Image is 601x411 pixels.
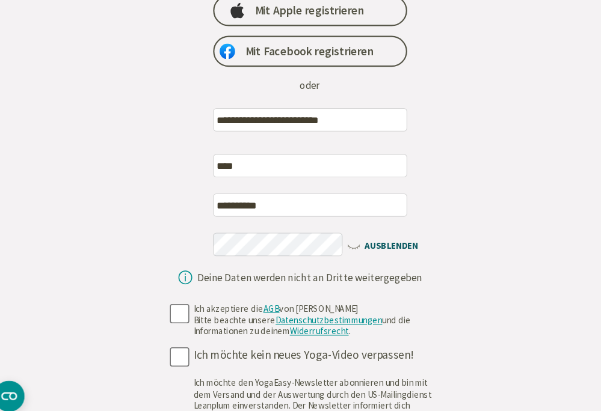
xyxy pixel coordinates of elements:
span: Mit Apple registrieren [250,25,351,39]
a: Mit Apple registrieren [211,17,391,46]
button: CMP-Widget öffnen [6,376,35,405]
span: Mit Facebook registrieren [241,62,360,77]
div: Ich akzeptiere die von [PERSON_NAME] Bitte beachte unsere und die Informationen zu deinem . [193,304,428,336]
a: Widerrufsrecht [282,324,337,335]
div: oder [291,94,310,108]
div: Deine Daten werden nicht an Dritte weitergegeben [196,275,405,285]
a: Mit Facebook registrieren [211,55,391,84]
span: AUSBLENDEN [334,242,403,257]
div: Ich möchte kein neues Yoga-Video verpassen! [193,346,428,359]
a: Datenschutzbestimmungen [269,314,368,325]
a: AGB [257,303,273,314]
